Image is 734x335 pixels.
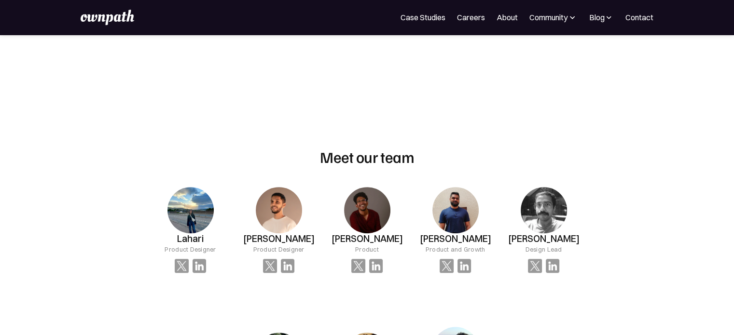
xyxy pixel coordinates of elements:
[589,12,614,23] div: Blog
[177,233,204,244] h3: Lahari
[457,12,485,23] a: Careers
[165,244,216,254] div: Product Designer
[320,147,414,166] h2: Meet our team
[355,244,379,254] div: Product
[508,233,580,244] h3: [PERSON_NAME]
[401,12,445,23] a: Case Studies
[426,244,485,254] div: Product and Growth
[526,244,562,254] div: Design Lead
[253,244,304,254] div: Product Designer
[243,233,315,244] h3: [PERSON_NAME]
[529,12,577,23] div: Community
[420,233,491,244] h3: [PERSON_NAME]
[589,12,604,23] div: Blog
[529,12,568,23] div: Community
[332,233,403,244] h3: [PERSON_NAME]
[625,12,653,23] a: Contact
[497,12,518,23] a: About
